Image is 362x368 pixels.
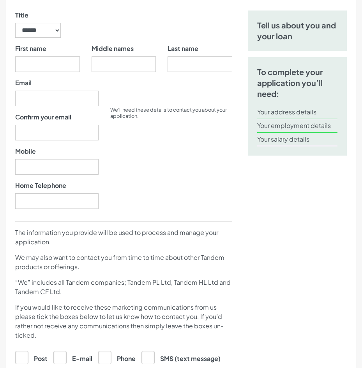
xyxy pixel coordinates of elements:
[15,253,232,272] p: We may also want to contact you from time to time about other Tandem products or offerings.
[15,351,48,363] label: Post
[168,44,198,53] label: Last name
[141,351,221,363] label: SMS (text message)
[257,20,337,42] h5: Tell us about you and your loan
[257,133,337,146] li: Your salary details
[15,44,46,53] label: First name
[15,181,66,190] label: Home Telephone
[15,278,232,296] p: “We” includes all Tandem companies; Tandem PL Ltd, Tandem HL Ltd and Tandem CF Ltd.
[53,351,92,363] label: E-mail
[15,78,32,88] label: Email
[92,44,134,53] label: Middle names
[15,228,232,247] p: The information you provide will be used to process and manage your application.
[257,67,337,99] h5: To complete your application you’ll need:
[110,107,227,119] small: We’ll need these details to contact you about your application.
[15,11,28,20] label: Title
[15,147,36,156] label: Mobile
[15,112,71,122] label: Confirm your email
[257,105,337,119] li: Your address details
[15,303,232,340] p: If you would like to receive these marketing communications from us please tick the boxes below t...
[98,351,136,363] label: Phone
[257,119,337,133] li: Your employment details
